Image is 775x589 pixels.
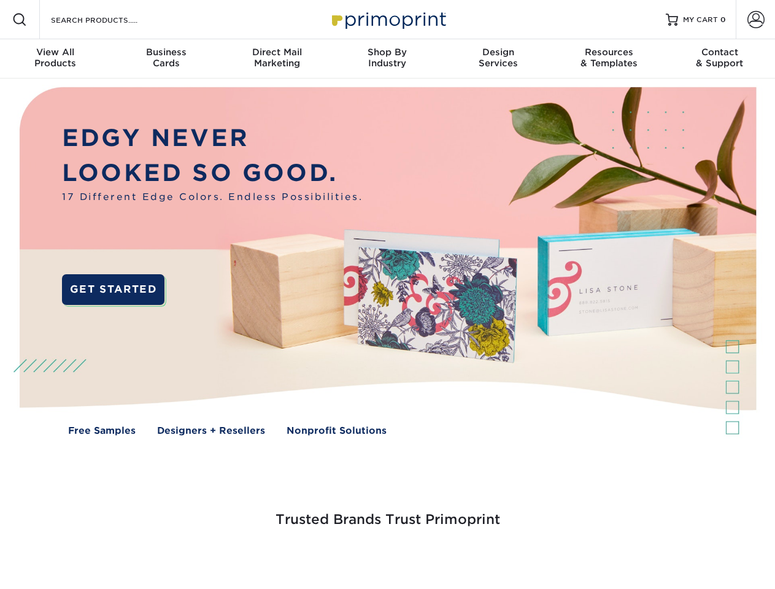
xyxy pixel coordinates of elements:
div: Industry [332,47,442,69]
div: & Support [665,47,775,69]
p: LOOKED SO GOOD. [62,156,363,191]
a: Free Samples [68,424,136,438]
span: Shop By [332,47,442,58]
a: GET STARTED [62,274,164,305]
span: Resources [553,47,664,58]
span: Contact [665,47,775,58]
div: Marketing [222,47,332,69]
a: Shop ByIndustry [332,39,442,79]
span: 17 Different Edge Colors. Endless Possibilities. [62,190,363,204]
span: Direct Mail [222,47,332,58]
div: Services [443,47,553,69]
div: Cards [110,47,221,69]
a: Nonprofit Solutions [287,424,387,438]
a: BusinessCards [110,39,221,79]
span: Business [110,47,221,58]
p: EDGY NEVER [62,121,363,156]
input: SEARCH PRODUCTS..... [50,12,169,27]
a: Direct MailMarketing [222,39,332,79]
a: Designers + Resellers [157,424,265,438]
img: Primoprint [326,6,449,33]
span: Design [443,47,553,58]
span: 0 [720,15,726,24]
span: MY CART [683,15,718,25]
h3: Trusted Brands Trust Primoprint [29,482,747,542]
a: DesignServices [443,39,553,79]
div: & Templates [553,47,664,69]
a: Resources& Templates [553,39,664,79]
a: Contact& Support [665,39,775,79]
